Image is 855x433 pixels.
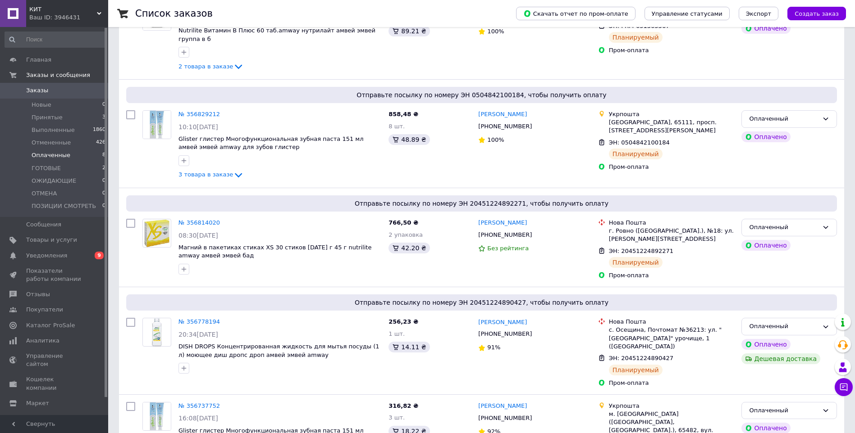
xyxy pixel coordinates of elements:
span: Принятые [32,113,63,122]
a: DISH DROPS Концентрированная жидкость для мытья посуды (1 л) моющее диш дропс дроп амвей эмвей amway [178,343,379,358]
span: ОЖИДАЮЩИЕ [32,177,76,185]
span: Управление статусами [652,10,722,17]
div: Планируемый [609,32,663,43]
span: 08:30[DATE] [178,232,218,239]
div: Оплаченный [749,114,818,124]
div: Ваш ID: 3946431 [29,14,108,22]
span: 316,82 ₴ [389,402,418,409]
button: Создать заказ [787,7,846,20]
button: Чат с покупателем [835,378,853,396]
a: Nutrilite Витамин В Плюс 60 таб.amway нутрилайт амвей эмвей группа в б [178,27,375,42]
div: Пром-оплата [609,46,735,54]
img: Фото товару [143,402,171,430]
span: Отзывы [26,290,50,298]
span: Главная [26,56,51,64]
span: Товары и услуги [26,236,77,244]
span: Выполненные [32,126,75,134]
span: 858,48 ₴ [389,111,418,117]
a: Фото товару [142,318,171,347]
span: 0 [102,101,105,109]
div: с. Осещина, Почтомат №36213: ул. "[GEOGRAPHIC_DATA]" урочище, 1 ([GEOGRAPHIC_DATA]) [609,326,735,351]
span: Скачать отчет по пром-оплате [523,9,628,18]
span: Показатели работы компании [26,267,83,283]
div: Пром-оплата [609,163,735,171]
div: Дешевая доставка [741,353,820,364]
a: Фото товару [142,219,171,248]
span: 20:34[DATE] [178,331,218,338]
span: 0 [102,202,105,210]
a: [PERSON_NAME] [478,402,527,410]
div: Пром-оплата [609,271,735,280]
div: Оплачено [741,23,790,34]
span: 3 [102,113,105,122]
span: 2 [102,164,105,172]
div: 89.21 ₴ [389,26,430,36]
span: Создать заказ [795,10,839,17]
span: 426 [96,139,105,147]
span: 9 [95,252,104,259]
input: Поиск [5,32,106,48]
a: Создать заказ [778,10,846,17]
a: Glister глистер Многофункциональная зубная паста 151 мл амвей эмвей amway для зубов глистер [178,135,363,151]
div: 42.20 ₴ [389,243,430,253]
div: [GEOGRAPHIC_DATA], 65111, просп. [STREET_ADDRESS][PERSON_NAME] [609,118,735,135]
span: ЭН: PRM-651363367 [609,23,670,29]
span: 256,23 ₴ [389,318,418,325]
span: 10:10[DATE] [178,123,218,131]
span: 100% [487,136,504,143]
img: Фото товару [144,219,169,247]
div: [PHONE_NUMBER] [476,229,534,241]
div: Планируемый [609,149,663,159]
a: Фото товару [142,402,171,431]
div: [PHONE_NUMBER] [476,121,534,132]
span: Управление сайтом [26,352,83,368]
a: № 356829212 [178,111,220,117]
a: № 356737752 [178,402,220,409]
div: Планируемый [609,365,663,375]
span: ЭН: 0504842100184 [609,139,670,146]
a: Фото товару [142,110,171,139]
span: 100% [487,28,504,35]
div: [PHONE_NUMBER] [476,328,534,340]
span: 91% [487,344,500,351]
span: Заказы и сообщения [26,71,90,79]
div: г. Ровно ([GEOGRAPHIC_DATA].), №18: ул. [PERSON_NAME][STREET_ADDRESS] [609,227,735,243]
div: Оплачено [741,131,790,142]
span: Отправьте посылку по номеру ЭН 20451224890427, чтобы получить оплату [130,298,833,307]
span: ЭН: 20451224892271 [609,248,673,254]
h1: Список заказов [135,8,213,19]
span: Сообщения [26,221,61,229]
span: 16:08[DATE] [178,415,218,422]
span: Заказы [26,86,48,95]
div: Оплаченный [749,223,818,232]
div: Оплачено [741,339,790,350]
div: 14.11 ₴ [389,342,430,352]
span: Кошелек компании [26,375,83,392]
span: ОТМЕНА [32,189,57,198]
a: № 356814020 [178,219,220,226]
div: Нова Пошта [609,318,735,326]
span: ЭН: 20451224890427 [609,355,673,361]
a: [PERSON_NAME] [478,110,527,119]
button: Экспорт [739,7,778,20]
a: [PERSON_NAME] [478,318,527,327]
span: 1 шт. [389,330,405,337]
span: 2 упаковка [389,231,423,238]
div: Пром-оплата [609,379,735,387]
span: Экспорт [746,10,771,17]
button: Скачать отчет по пром-оплате [516,7,636,20]
div: [PHONE_NUMBER] [476,412,534,424]
div: 48.89 ₴ [389,134,430,145]
span: 3 товара в заказе [178,171,233,178]
span: Каталог ProSale [26,321,75,329]
div: Оплачено [741,240,790,251]
span: Уведомления [26,252,67,260]
div: Планируемый [609,257,663,268]
span: Отмененные [32,139,71,147]
div: Укрпошта [609,402,735,410]
div: Оплаченный [749,406,818,415]
div: Нова Пошта [609,219,735,227]
a: Магний в пакетиках стиках XS 30 стиков [DATE] г 45 г nutrilite amway амвей эмвей бад [178,244,371,259]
